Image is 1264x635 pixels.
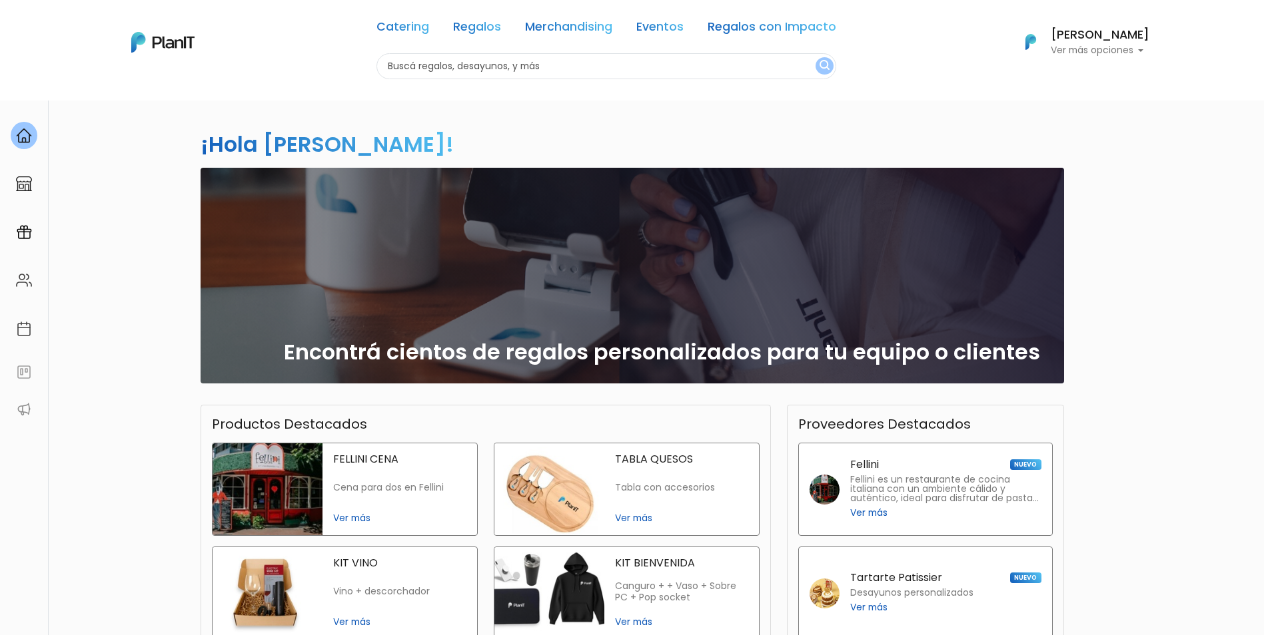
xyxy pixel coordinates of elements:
img: tabla quesos [494,443,604,535]
img: tartarte patissier [810,578,840,608]
a: Catering [376,21,429,37]
img: home-e721727adea9d79c4d83392d1f703f7f8bce08238fde08b1acbfd93340b81755.svg [16,128,32,144]
button: PlanIt Logo [PERSON_NAME] Ver más opciones [1008,25,1149,59]
p: KIT VINO [333,558,466,568]
a: Regalos con Impacto [708,21,836,37]
h3: Proveedores Destacados [798,416,971,432]
h6: [PERSON_NAME] [1051,29,1149,41]
img: PlanIt Logo [1016,27,1045,57]
p: Desayunos personalizados [850,588,973,598]
span: Ver más [333,615,466,629]
img: partners-52edf745621dab592f3b2c58e3bca9d71375a7ef29c3b500c9f145b62cc070d4.svg [16,401,32,417]
img: PlanIt Logo [131,32,195,53]
a: Eventos [636,21,684,37]
span: Ver más [615,511,748,525]
img: search_button-432b6d5273f82d61273b3651a40e1bd1b912527efae98b1b7a1b2c0702e16a8d.svg [820,60,830,73]
p: Tabla con accesorios [615,482,748,493]
p: KIT BIENVENIDA [615,558,748,568]
span: Ver más [850,506,888,520]
span: Ver más [850,600,888,614]
p: Tartarte Patissier [850,572,942,583]
a: Regalos [453,21,501,37]
img: calendar-87d922413cdce8b2cf7b7f5f62616a5cf9e4887200fb71536465627b3292af00.svg [16,321,32,337]
h3: Productos Destacados [212,416,367,432]
a: tabla quesos TABLA QUESOS Tabla con accesorios Ver más [494,443,760,536]
span: NUEVO [1010,459,1041,470]
a: Merchandising [525,21,612,37]
img: marketplace-4ceaa7011d94191e9ded77b95e3339b90024bf715f7c57f8cf31f2d8c509eaba.svg [16,176,32,192]
img: campaigns-02234683943229c281be62815700db0a1741e53638e28bf9629b52c665b00959.svg [16,224,32,240]
p: Vino + descorchador [333,586,466,597]
h2: ¡Hola [PERSON_NAME]! [201,129,454,159]
a: Fellini NUEVO Fellini es un restaurante de cocina italiana con un ambiente cálido y auténtico, id... [798,443,1053,536]
p: TABLA QUESOS [615,454,748,465]
a: fellini cena FELLINI CENA Cena para dos en Fellini Ver más [212,443,478,536]
img: people-662611757002400ad9ed0e3c099ab2801c6687ba6c219adb57efc949bc21e19d.svg [16,272,32,288]
span: Ver más [333,511,466,525]
p: Ver más opciones [1051,46,1149,55]
img: fellini cena [213,443,322,535]
input: Buscá regalos, desayunos, y más [376,53,836,79]
span: NUEVO [1010,572,1041,583]
p: Canguro + + Vaso + Sobre PC + Pop socket [615,580,748,604]
p: Cena para dos en Fellini [333,482,466,493]
img: fellini [810,475,840,505]
p: FELLINI CENA [333,454,466,465]
p: Fellini es un restaurante de cocina italiana con un ambiente cálido y auténtico, ideal para disfr... [850,475,1041,503]
h2: Encontrá cientos de regalos personalizados para tu equipo o clientes [284,339,1040,365]
p: Fellini [850,459,879,470]
img: feedback-78b5a0c8f98aac82b08bfc38622c3050aee476f2c9584af64705fc4e61158814.svg [16,364,32,380]
span: Ver más [615,615,748,629]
